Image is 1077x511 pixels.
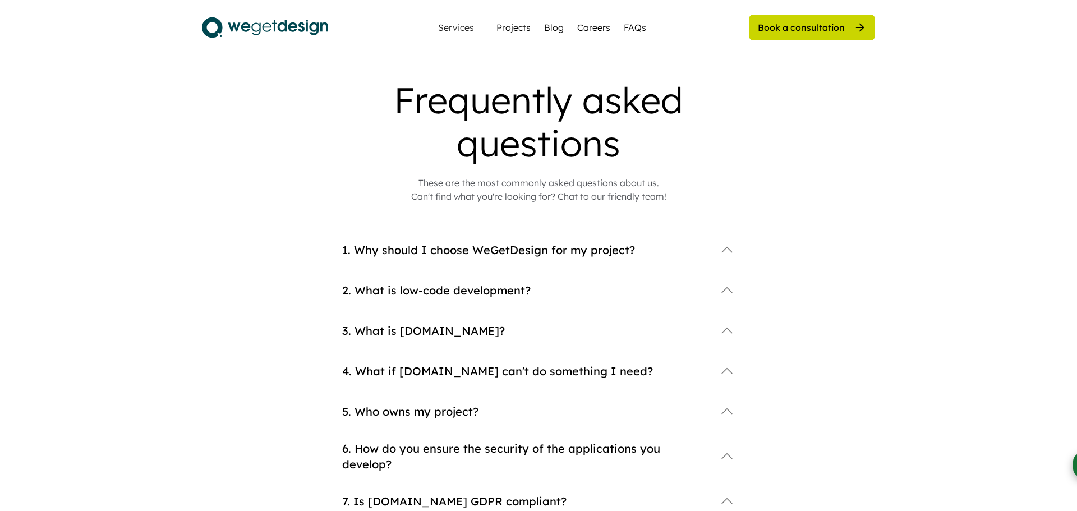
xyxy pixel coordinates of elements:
div: These are the most commonly asked questions about us. Can't find what you're looking for? Chat to... [411,176,666,203]
div: Book a consultation [758,21,845,34]
div: 2. What is low-code development? [342,283,708,298]
div: 4. What if [DOMAIN_NAME] can't do something I need? [342,363,708,379]
div: 7. Is [DOMAIN_NAME] GDPR compliant? [342,494,708,509]
div: 1. Why should I choose WeGetDesign for my project? [342,242,708,258]
a: Blog [544,21,564,34]
a: FAQs [624,21,646,34]
div: 3. What is [DOMAIN_NAME]? [342,323,708,339]
div: Services [434,23,478,32]
a: Projects [496,21,531,34]
img: logo.svg [202,13,328,42]
div: Frequently asked questions [314,79,763,165]
div: 6. How do you ensure the security of the applications you develop? [342,441,708,472]
div: 5. Who owns my project? [342,404,708,420]
a: Careers [577,21,610,34]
